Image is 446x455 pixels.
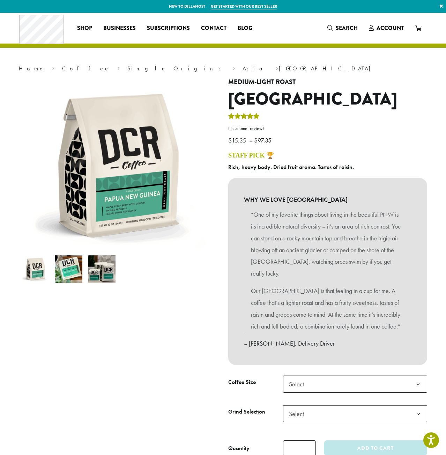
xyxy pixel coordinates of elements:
[251,209,404,279] p: “One of my favorite things about living in the beautiful PNW is its incredible natural diversity ...
[55,255,82,283] img: Papua New Guinea - Image 2
[228,125,427,132] a: (1customer review)
[52,62,54,73] span: ›
[228,78,427,86] h4: Medium-Light Roast
[228,163,354,171] b: Rich, heavy body. Dried fruit aroma. Tastes of raisin.
[243,65,268,72] a: Asia
[377,24,404,32] span: Account
[249,136,253,144] span: –
[211,3,277,9] a: Get started with our best seller
[230,125,232,131] span: 1
[117,62,120,73] span: ›
[238,24,252,33] span: Blog
[286,407,311,421] span: Select
[88,255,116,283] img: Papua New Guinea - Image 3
[127,65,225,72] a: Single Origins
[201,24,226,33] span: Contact
[103,24,136,33] span: Businesses
[251,285,404,332] p: Our [GEOGRAPHIC_DATA] is that feeling in a cup for me. A coffee that’s a lighter roast and has a ...
[286,377,311,391] span: Select
[228,89,427,109] h1: [GEOGRAPHIC_DATA]
[322,22,363,34] a: Search
[228,112,260,123] div: Rated 5.00 out of 5
[254,136,273,144] bdi: 97.35
[244,338,411,349] p: – [PERSON_NAME], Delivery Driver
[233,62,235,73] span: ›
[77,24,92,33] span: Shop
[228,407,283,417] label: Grind Selection
[283,376,427,393] span: Select
[62,65,110,72] a: Coffee
[147,24,190,33] span: Subscriptions
[283,405,427,422] span: Select
[22,255,49,283] img: Papua New Guinea
[254,136,258,144] span: $
[228,152,274,159] a: STAFF PICK 🏆
[336,24,358,32] span: Search
[244,194,411,206] b: WHY WE LOVE [GEOGRAPHIC_DATA]
[228,136,232,144] span: $
[228,444,250,453] div: Quantity
[276,62,278,73] span: ›
[228,136,248,144] bdi: 15.35
[19,64,427,73] nav: Breadcrumb
[72,23,98,34] a: Shop
[228,377,283,387] label: Coffee Size
[19,65,45,72] a: Home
